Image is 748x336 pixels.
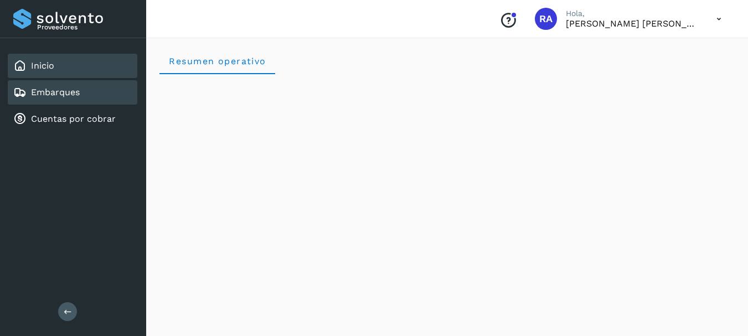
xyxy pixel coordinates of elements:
div: Inicio [8,54,137,78]
a: Cuentas por cobrar [31,113,116,124]
span: Resumen operativo [168,56,266,66]
a: Embarques [31,87,80,97]
p: Hola, [566,9,699,18]
p: Proveedores [37,23,133,31]
div: Embarques [8,80,137,105]
div: Cuentas por cobrar [8,107,137,131]
a: Inicio [31,60,54,71]
p: Raphael Argenis Rubio Becerril [566,18,699,29]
